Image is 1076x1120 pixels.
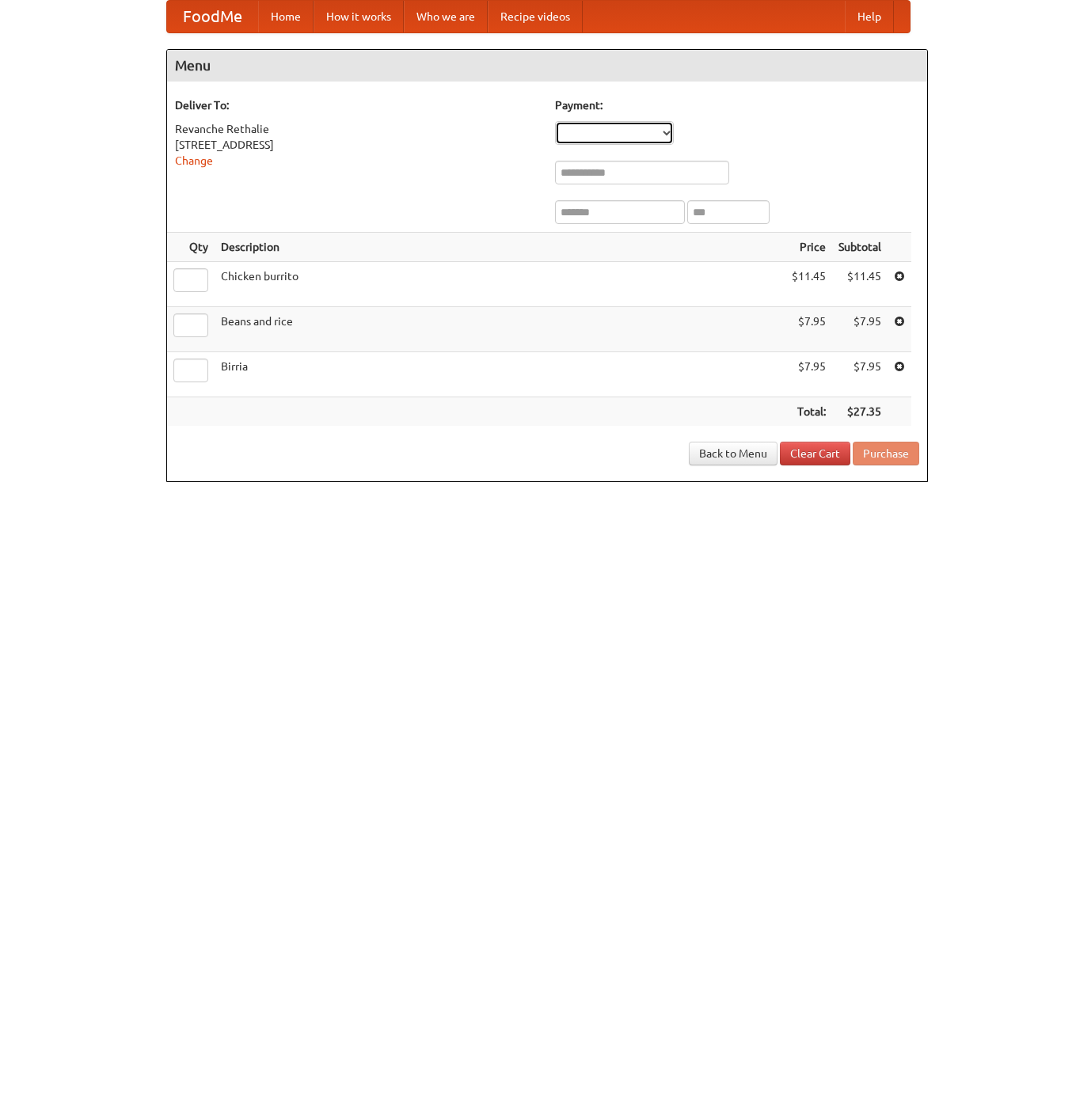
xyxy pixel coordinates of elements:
h4: Menu [167,50,927,82]
h5: Payment: [555,97,919,113]
div: Revanche Rethalie [175,121,539,137]
a: Recipe videos [488,1,583,32]
a: How it works [314,1,404,32]
th: Description [215,233,785,262]
a: Clear Cart [780,442,850,465]
a: Who we are [404,1,488,32]
a: Help [845,1,894,32]
a: FoodMe [167,1,258,32]
a: Back to Menu [689,442,778,465]
button: Purchase [853,442,919,465]
td: Beans and rice [215,307,785,352]
th: Qty [167,233,215,262]
th: Total: [785,397,832,427]
td: $7.95 [785,307,832,352]
a: Change [175,154,213,167]
div: [STREET_ADDRESS] [175,137,539,153]
td: $7.95 [785,352,832,397]
td: Birria [215,352,785,397]
a: Home [258,1,314,32]
th: Price [785,233,832,262]
h5: Deliver To: [175,97,539,113]
th: $27.35 [832,397,888,427]
td: $11.45 [785,262,832,307]
td: Chicken burrito [215,262,785,307]
td: $11.45 [832,262,888,307]
th: Subtotal [832,233,888,262]
td: $7.95 [832,307,888,352]
td: $7.95 [832,352,888,397]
